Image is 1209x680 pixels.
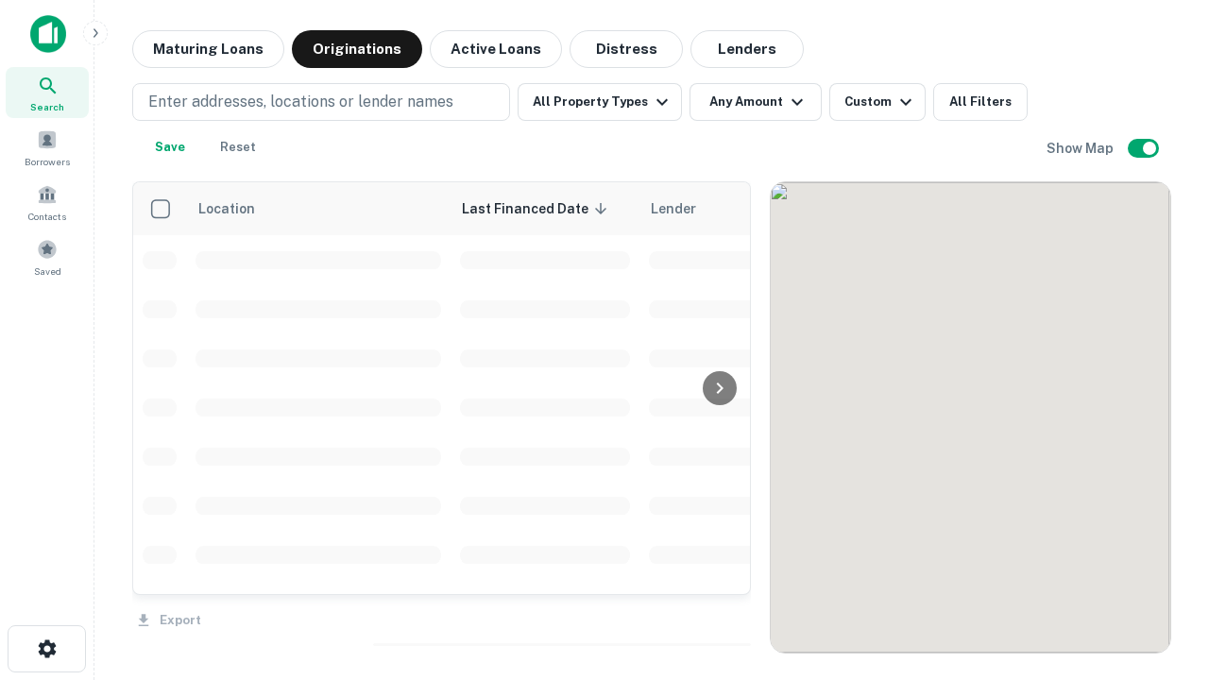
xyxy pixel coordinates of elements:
span: Search [30,99,64,114]
button: Active Loans [430,30,562,68]
span: Lender [651,197,696,220]
button: Distress [570,30,683,68]
a: Borrowers [6,122,89,173]
h6: Show Map [1047,138,1116,159]
p: Enter addresses, locations or lender names [148,91,453,113]
img: capitalize-icon.png [30,15,66,53]
div: 0 0 [771,182,1170,653]
button: Custom [829,83,926,121]
button: All Filters [933,83,1028,121]
th: Lender [639,182,942,235]
span: Last Financed Date [462,197,613,220]
button: Enter addresses, locations or lender names [132,83,510,121]
a: Saved [6,231,89,282]
button: All Property Types [518,83,682,121]
span: Saved [34,263,61,279]
span: Contacts [28,209,66,224]
div: Custom [844,91,917,113]
span: Borrowers [25,154,70,169]
button: Lenders [690,30,804,68]
button: Save your search to get updates of matches that match your search criteria. [140,128,200,166]
span: Location [197,197,280,220]
iframe: Chat Widget [1115,468,1209,559]
a: Contacts [6,177,89,228]
a: Search [6,67,89,118]
button: Any Amount [690,83,822,121]
button: Maturing Loans [132,30,284,68]
th: Last Financed Date [451,182,639,235]
button: Reset [208,128,268,166]
th: Location [186,182,451,235]
button: Originations [292,30,422,68]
